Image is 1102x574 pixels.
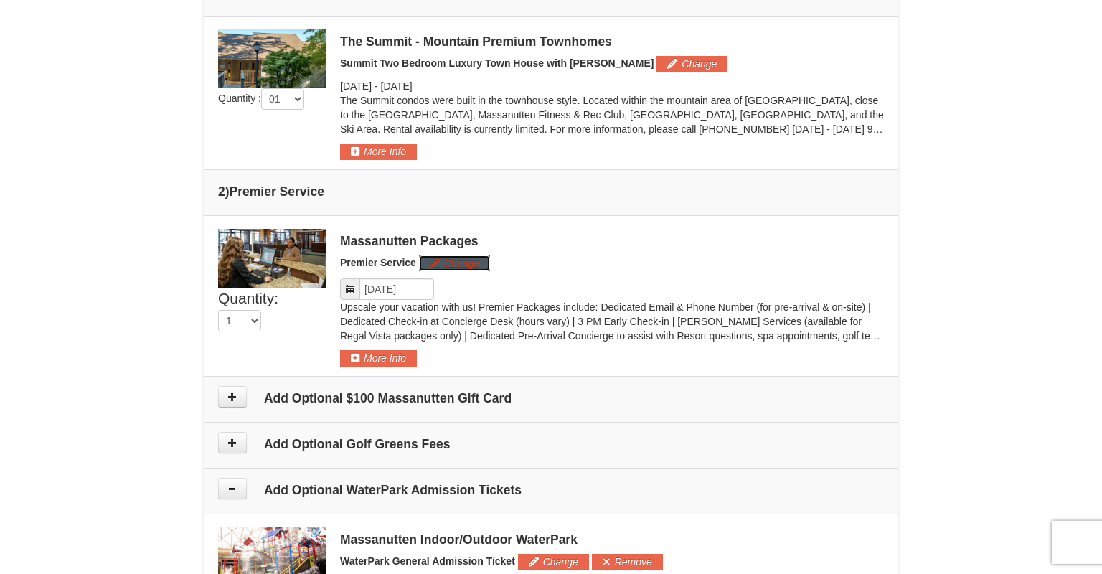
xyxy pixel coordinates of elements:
[518,554,589,570] button: Change
[419,255,490,271] button: Change
[225,184,230,199] span: )
[381,80,413,92] span: [DATE]
[340,143,417,159] button: More Info
[340,300,884,343] p: Upscale your vacation with us! Premier Packages include: Dedicated Email & Phone Number (for pre-...
[218,290,278,306] span: Quantity:
[375,80,378,92] span: -
[340,257,416,268] span: Premier Service
[340,34,884,49] div: The Summit - Mountain Premium Townhomes
[656,56,727,72] button: Change
[218,29,326,88] img: 19219034-1-0eee7e00.jpg
[340,93,884,136] p: The Summit condos were built in the townhouse style. Located within the mountain area of [GEOGRAP...
[218,483,884,497] h4: Add Optional WaterPark Admission Tickets
[340,532,884,547] div: Massanutten Indoor/Outdoor WaterPark
[592,554,663,570] button: Remove
[340,57,654,69] span: Summit Two Bedroom Luxury Town House with [PERSON_NAME]
[340,80,372,92] span: [DATE]
[340,234,884,248] div: Massanutten Packages
[218,229,326,288] img: 6619879-45-42d1442c.jpg
[340,350,417,366] button: More Info
[218,437,884,451] h4: Add Optional Golf Greens Fees
[218,93,304,104] span: Quantity :
[340,555,515,567] span: WaterPark General Admission Ticket
[218,184,884,199] h4: 2 Premier Service
[218,391,884,405] h4: Add Optional $100 Massanutten Gift Card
